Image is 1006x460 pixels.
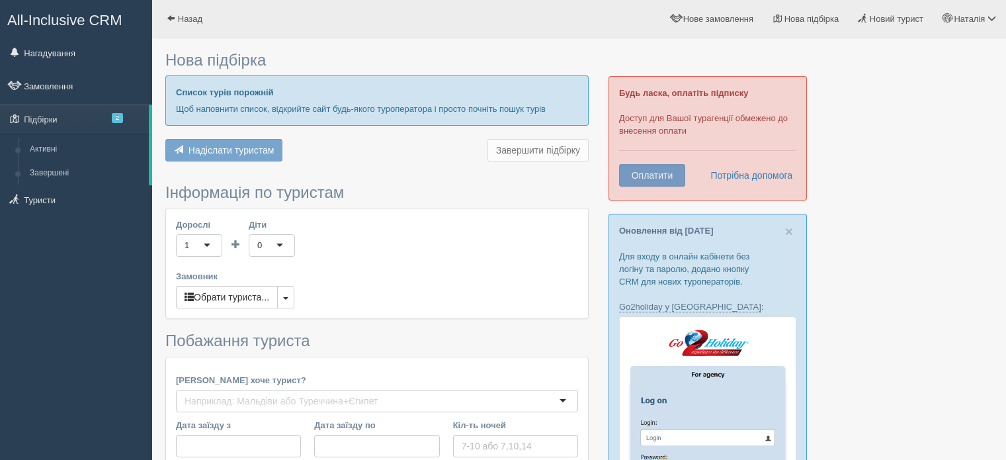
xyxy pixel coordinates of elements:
b: Список турів порожній [176,87,274,97]
a: Завершені [24,161,149,185]
label: Дата заїзду з [176,419,301,432]
p: Щоб наповнити список, відкрийте сайт будь-якого туроператора і просто почніть пошук турів [176,103,578,115]
label: Дорослі [176,218,222,231]
input: Наприклад: Мальдіви або Туреччина+Єгипет [185,394,383,408]
h3: Інформація по туристам [165,184,589,201]
span: Наталія [954,14,985,24]
label: Діти [249,218,295,231]
span: All-Inclusive CRM [7,12,122,28]
label: [PERSON_NAME] хоче турист? [176,374,578,387]
span: 2 [112,113,123,123]
button: Оплатити [619,164,685,187]
button: Завершити підбірку [487,139,589,161]
div: 0 [257,239,262,252]
p: : [619,300,796,313]
label: Дата заїзду по [314,419,439,432]
a: Активні [24,138,149,161]
span: Нова підбірка [784,14,839,24]
a: Потрібна допомога [702,164,793,187]
button: Надіслати туристам [165,139,282,161]
button: Close [785,224,793,238]
input: 7-10 або 7,10,14 [453,435,578,457]
span: Побажання туриста [165,332,310,349]
span: Назад [178,14,202,24]
a: Оновлення від [DATE] [619,226,714,236]
a: All-Inclusive CRM [1,1,151,37]
label: Кіл-ть ночей [453,419,578,432]
span: × [785,224,793,239]
span: Новий турист [870,14,923,24]
p: Для входу в онлайн кабінети без логіну та паролю, додано кнопку CRM для нових туроператорів. [619,250,796,288]
div: Доступ для Вашої турагенції обмежено до внесення оплати [608,76,807,201]
b: Будь ласка, оплатіть підписку [619,88,748,98]
button: Обрати туриста... [176,286,278,308]
label: Замовник [176,270,578,283]
a: Go2holiday у [GEOGRAPHIC_DATA] [619,302,761,312]
div: 1 [185,239,189,252]
h3: Нова підбірка [165,52,589,69]
span: Нове замовлення [683,14,753,24]
span: Надіслати туристам [189,145,274,156]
